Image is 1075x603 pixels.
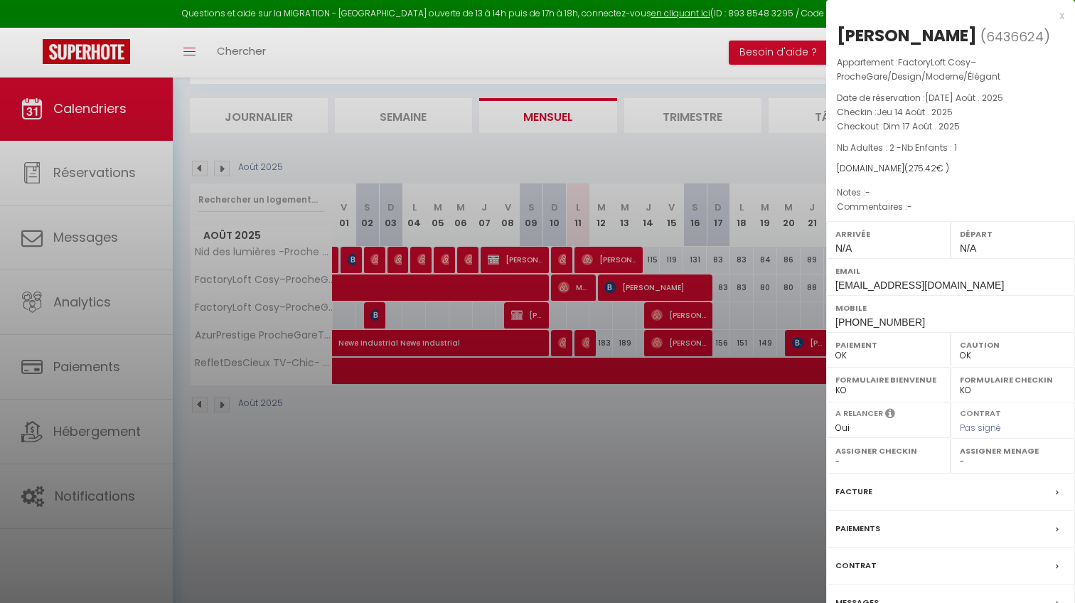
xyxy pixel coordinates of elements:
label: Paiements [835,521,880,536]
button: Open LiveChat chat widget [11,6,54,48]
span: Nb Enfants : 1 [902,142,957,154]
label: Contrat [835,558,877,573]
label: Formulaire Checkin [960,373,1066,387]
p: Commentaires : [837,200,1064,214]
div: [PERSON_NAME] [837,24,977,47]
label: Arrivée [835,227,941,241]
span: - [865,186,870,198]
span: FactoryLoft Cosy–ProcheGare/Design/Moderne/Élégant [837,56,1000,82]
label: Facture [835,484,872,499]
p: Checkout : [837,119,1064,134]
p: Date de réservation : [837,91,1064,105]
label: Assigner Menage [960,444,1066,458]
span: Nb Adultes : 2 - [837,142,957,154]
label: Assigner Checkin [835,444,941,458]
span: ( ) [980,26,1050,46]
label: Caution [960,338,1066,352]
i: Sélectionner OUI si vous souhaiter envoyer les séquences de messages post-checkout [885,407,895,423]
span: [DATE] Août . 2025 [925,92,1003,104]
span: N/A [960,242,976,254]
p: Notes : [837,186,1064,200]
label: Formulaire Bienvenue [835,373,941,387]
label: Mobile [835,301,1066,315]
div: x [826,7,1064,24]
span: Jeu 14 Août . 2025 [877,106,953,118]
label: A relancer [835,407,883,420]
span: - [907,201,912,213]
span: Dim 17 Août . 2025 [883,120,960,132]
label: Départ [960,227,1066,241]
span: 275.42 [908,162,936,174]
span: ( € ) [904,162,949,174]
div: [DOMAIN_NAME] [837,162,1064,176]
label: Contrat [960,407,1001,417]
span: [EMAIL_ADDRESS][DOMAIN_NAME] [835,279,1004,291]
p: Appartement : [837,55,1064,84]
label: Email [835,264,1066,278]
span: N/A [835,242,852,254]
p: Checkin : [837,105,1064,119]
span: 6436624 [986,28,1044,46]
label: Paiement [835,338,941,352]
span: Pas signé [960,422,1001,434]
span: [PHONE_NUMBER] [835,316,925,328]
